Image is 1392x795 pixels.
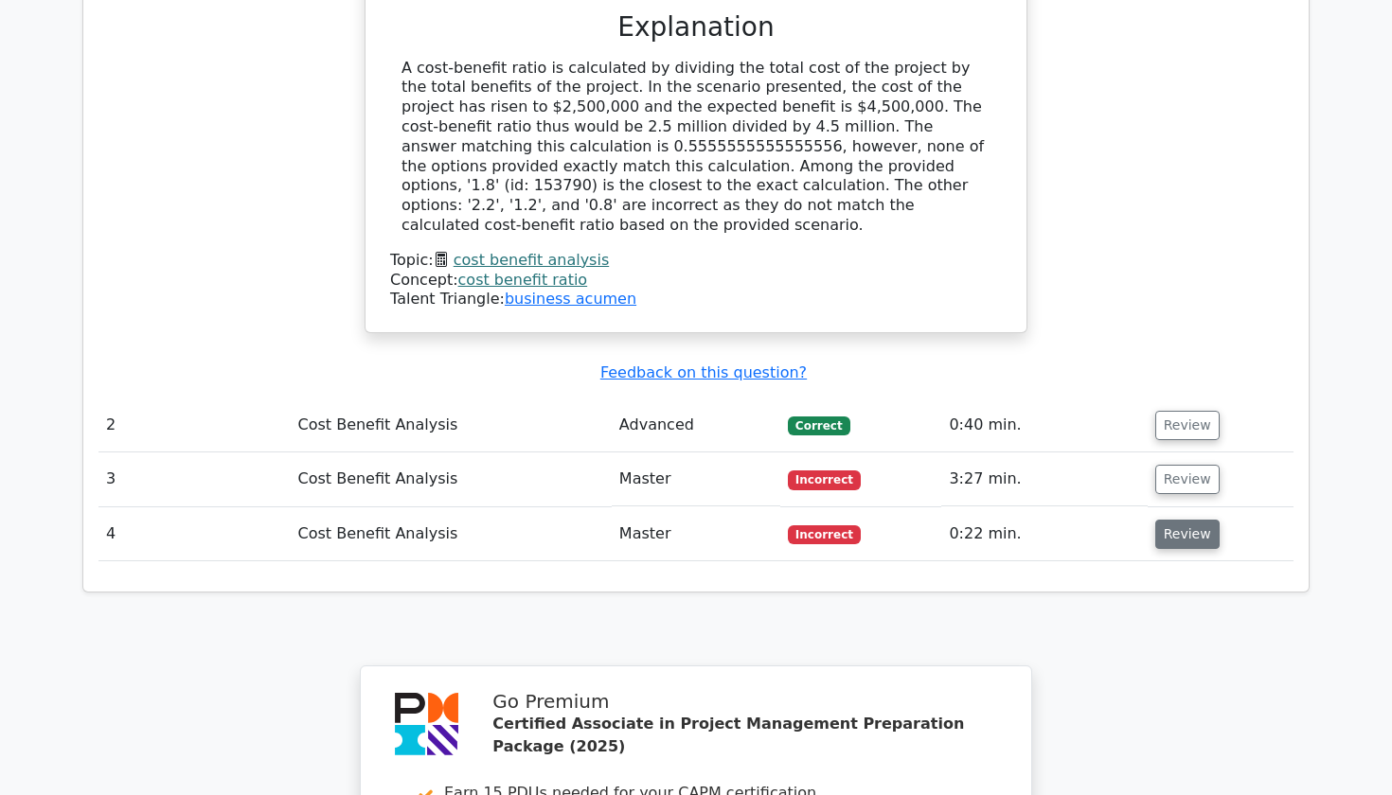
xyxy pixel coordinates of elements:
span: Incorrect [788,470,861,489]
button: Review [1155,520,1220,549]
div: Concept: [390,271,1002,291]
td: 3:27 min. [941,452,1147,506]
span: Incorrect [788,525,861,544]
button: Review [1155,411,1220,440]
td: Cost Benefit Analysis [291,452,612,506]
td: Advanced [612,398,780,452]
div: Talent Triangle: [390,251,1002,309]
button: Review [1155,465,1220,494]
td: Master [612,452,780,506]
td: 4 [98,507,291,561]
span: Correct [788,416,849,435]
td: Cost Benefit Analysis [291,398,612,452]
td: 0:40 min. [941,398,1147,452]
div: Topic: [390,251,1002,271]
div: A cost-benefit ratio is calculated by dividing the total cost of the project by the total benefit... [402,59,990,236]
td: 0:22 min. [941,507,1147,561]
a: cost benefit analysis [454,251,609,269]
a: business acumen [505,290,636,308]
td: Cost Benefit Analysis [291,507,612,561]
a: Feedback on this question? [600,363,807,381]
td: 3 [98,452,291,506]
td: Master [612,507,780,561]
td: 2 [98,398,291,452]
a: cost benefit ratio [458,271,588,289]
h3: Explanation [402,11,990,44]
